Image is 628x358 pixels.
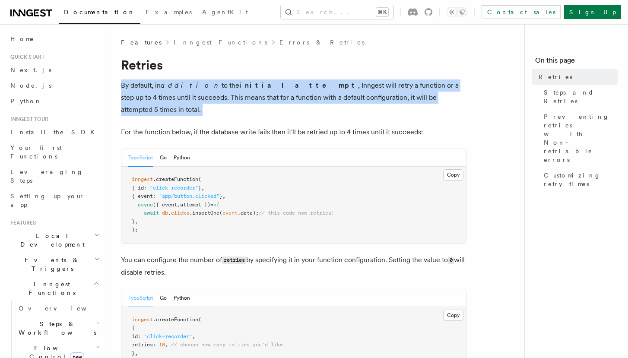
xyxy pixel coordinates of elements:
[7,280,93,297] span: Inngest Functions
[64,9,135,16] span: Documentation
[153,342,156,348] span: :
[121,254,466,279] p: You can configure the number of by specifying it in your function configuration. Setting the valu...
[165,342,168,348] span: ,
[174,38,267,47] a: Inngest Functions
[201,185,204,191] span: ,
[259,210,334,216] span: // this code now retries!
[7,124,101,140] a: Install the SDK
[10,168,83,184] span: Leveraging Steps
[7,116,48,123] span: Inngest tour
[10,193,85,208] span: Setting up your app
[7,219,36,226] span: Features
[135,350,138,356] span: ,
[10,82,51,89] span: Node.js
[197,3,253,23] a: AgentKit
[447,7,467,17] button: Toggle dark mode
[132,193,153,199] span: { event
[171,342,283,348] span: // choose how many retries you'd like
[15,320,96,337] span: Steps & Workflows
[7,256,94,273] span: Events & Triggers
[10,98,42,105] span: Python
[160,289,167,307] button: Go
[198,176,201,182] span: (
[180,202,210,208] span: attempt })
[539,73,572,81] span: Retries
[7,78,101,93] a: Node.js
[132,342,153,348] span: retries
[222,210,238,216] span: event
[10,129,100,136] span: Install the SDK
[159,342,165,348] span: 10
[7,188,101,212] a: Setting up your app
[7,164,101,188] a: Leveraging Steps
[59,3,140,24] a: Documentation
[198,317,201,323] span: (
[132,333,138,339] span: id
[168,210,171,216] span: .
[216,202,219,208] span: {
[7,228,101,252] button: Local Development
[443,310,463,321] button: Copy
[7,140,101,164] a: Your first Functions
[159,193,219,199] span: "app/button.clicked"
[132,317,153,323] span: inngest
[202,9,248,16] span: AgentKit
[189,210,219,216] span: .insertOne
[239,81,358,89] strong: initial attempt
[121,126,466,138] p: For the function below, if the database write fails then it'll be retried up to 4 times until it ...
[535,69,618,85] a: Retries
[15,301,101,316] a: Overview
[132,185,144,191] span: { id
[150,185,198,191] span: "click-recorder"
[174,289,190,307] button: Python
[153,202,177,208] span: ({ event
[7,93,101,109] a: Python
[121,57,466,73] h1: Retries
[146,9,192,16] span: Examples
[448,257,454,264] code: 0
[198,185,201,191] span: }
[540,109,618,168] a: Preventing retries with Non-retriable errors
[128,149,153,167] button: TypeScript
[192,333,195,339] span: ,
[15,316,101,340] button: Steps & Workflows
[7,62,101,78] a: Next.js
[177,202,180,208] span: ,
[7,252,101,276] button: Events & Triggers
[238,210,259,216] span: .data);
[544,112,618,164] span: Preventing retries with Non-retriable errors
[153,176,198,182] span: .createFunction
[132,176,153,182] span: inngest
[140,3,197,23] a: Examples
[132,350,135,356] span: }
[7,231,94,249] span: Local Development
[540,85,618,109] a: Steps and Retries
[10,144,62,160] span: Your first Functions
[222,193,225,199] span: ,
[153,193,156,199] span: :
[222,257,246,264] code: retries
[564,5,621,19] a: Sign Up
[174,149,190,167] button: Python
[161,81,222,89] em: addition
[132,325,135,331] span: {
[540,168,618,192] a: Customizing retry times
[153,317,198,323] span: .createFunction
[7,31,101,47] a: Home
[279,38,365,47] a: Errors & Retries
[219,193,222,199] span: }
[7,54,44,60] span: Quick start
[121,79,466,116] p: By default, in to the , Inngest will retry a function or a step up to 4 times until it succeeds. ...
[544,171,618,188] span: Customizing retry times
[144,185,147,191] span: :
[138,202,153,208] span: async
[128,289,153,307] button: TypeScript
[162,210,168,216] span: db
[132,227,138,233] span: );
[10,35,35,43] span: Home
[219,210,222,216] span: (
[144,333,192,339] span: "click-recorder"
[535,55,618,69] h4: On this page
[544,88,618,105] span: Steps and Retries
[144,210,159,216] span: await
